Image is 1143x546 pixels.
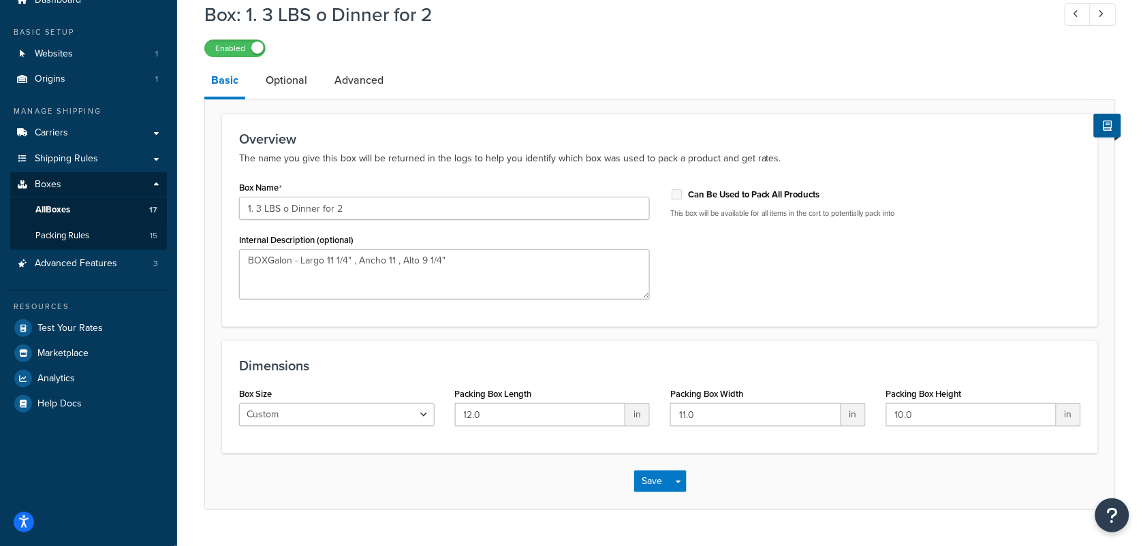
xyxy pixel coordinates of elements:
a: Advanced [328,64,390,97]
li: Advanced Features [10,251,167,276]
label: Box Name [239,182,282,193]
a: Basic [204,64,245,99]
label: Packing Box Width [670,389,743,399]
label: Can Be Used to Pack All Products [688,189,820,201]
a: AllBoxes17 [10,197,167,223]
a: Boxes [10,172,167,197]
span: 1 [155,48,158,60]
span: All Boxes [35,204,70,216]
label: Packing Box Height [886,389,962,399]
label: Internal Description (optional) [239,235,354,245]
a: Optional [259,64,314,97]
a: Analytics [10,366,167,391]
a: Marketplace [10,341,167,366]
h3: Dimensions [239,358,1081,373]
span: in [841,403,866,426]
span: Carriers [35,127,68,139]
div: Resources [10,301,167,312]
a: Next Record [1090,3,1116,26]
li: Origins [10,67,167,92]
a: Test Your Rates [10,316,167,340]
span: 17 [149,204,157,216]
a: Websites1 [10,42,167,67]
li: Websites [10,42,167,67]
a: Advanced Features3 [10,251,167,276]
a: Shipping Rules [10,146,167,172]
h3: Overview [239,131,1081,146]
span: Boxes [35,179,61,191]
span: 15 [150,230,157,242]
span: Packing Rules [35,230,89,242]
span: Advanced Features [35,258,117,270]
li: Boxes [10,172,167,250]
li: Packing Rules [10,223,167,248]
span: Analytics [37,373,75,385]
a: Carriers [10,121,167,146]
button: Show Help Docs [1094,114,1121,138]
span: in [625,403,650,426]
span: Websites [35,48,73,60]
span: Test Your Rates [37,323,103,334]
div: Manage Shipping [10,106,167,117]
div: Basic Setup [10,27,167,38]
textarea: BOXGalon - Largo 11 1/4" , Ancho 11 , Alto 9 1/4" [239,249,650,300]
span: Shipping Rules [35,153,98,165]
h1: Box: 1. 3 LBS o Dinner for 2 [204,1,1039,28]
button: Save [634,470,671,492]
label: Packing Box Length [455,389,532,399]
p: The name you give this box will be returned in the logs to help you identify which box was used t... [239,150,1081,167]
button: Open Resource Center [1095,498,1129,532]
label: Box Size [239,389,272,399]
span: Origins [35,74,65,85]
label: Enabled [205,40,265,57]
a: Packing Rules15 [10,223,167,248]
span: in [1056,403,1081,426]
span: 1 [155,74,158,85]
span: 3 [153,258,158,270]
a: Origins1 [10,67,167,92]
p: This box will be available for all items in the cart to potentially pack into [670,208,1081,219]
span: Help Docs [37,398,82,410]
a: Help Docs [10,391,167,416]
span: Marketplace [37,348,89,359]
input: This option can't be selected because the box is assigned to a dimensional rule [670,189,684,199]
a: Previous Record [1065,3,1091,26]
